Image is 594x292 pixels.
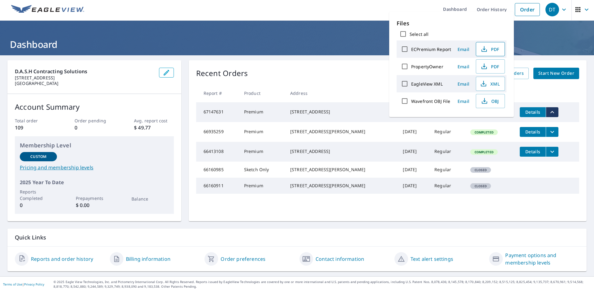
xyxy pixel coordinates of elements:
[397,19,506,28] p: Files
[471,130,497,134] span: Completed
[523,109,542,115] span: Details
[398,178,429,194] td: [DATE]
[411,64,443,70] label: PropertyOwner
[196,102,239,122] td: 67147631
[76,201,113,209] p: $ 0.00
[239,162,285,178] td: Sketch Only
[410,31,428,37] label: Select all
[523,149,542,154] span: Details
[196,68,248,79] p: Recent Orders
[134,117,174,124] p: Avg. report cost
[316,255,364,263] a: Contact information
[20,188,57,201] p: Reports Completed
[24,282,44,286] a: Privacy Policy
[546,107,558,117] button: filesDropdownBtn-67147631
[7,38,587,51] h1: Dashboard
[520,127,546,137] button: detailsBtn-66935259
[533,68,579,79] a: Start New Order
[239,122,285,142] td: Premium
[429,122,465,142] td: Regular
[3,282,22,286] a: Terms of Use
[429,162,465,178] td: Regular
[456,98,471,104] span: Email
[398,122,429,142] td: [DATE]
[15,68,154,75] p: D.A.S.H Contracting solutions
[20,179,169,186] p: 2025 Year To Date
[546,147,558,157] button: filesDropdownBtn-66413108
[429,178,465,194] td: Regular
[456,46,471,52] span: Email
[411,46,451,52] label: ECPremium Report
[471,168,491,172] span: Closed
[31,255,93,263] a: Reports and order history
[398,142,429,162] td: [DATE]
[3,282,44,286] p: |
[476,94,505,108] button: OBJ
[239,102,285,122] td: Premium
[239,178,285,194] td: Premium
[285,84,398,102] th: Address
[454,79,473,89] button: Email
[520,107,546,117] button: detailsBtn-67147631
[221,255,265,263] a: Order preferences
[15,75,154,81] p: [STREET_ADDRESS]
[290,109,393,115] div: [STREET_ADDRESS]
[454,96,473,106] button: Email
[480,97,500,105] span: OBJ
[411,98,450,104] label: Wavefront OBJ File
[546,127,558,137] button: filesDropdownBtn-66935259
[545,3,559,16] div: DT
[196,178,239,194] td: 66160911
[480,80,500,87] span: XML
[398,162,429,178] td: [DATE]
[196,162,239,178] td: 66160985
[239,84,285,102] th: Product
[411,81,443,87] label: EagleView XML
[134,124,174,131] p: $ 49.77
[480,63,500,70] span: PDF
[20,141,169,150] p: Membership Level
[476,42,505,56] button: PDF
[196,122,239,142] td: 66935259
[456,81,471,87] span: Email
[126,255,170,263] a: Billing information
[480,45,500,53] span: PDF
[476,59,505,74] button: PDF
[20,164,169,171] a: Pricing and membership levels
[290,167,393,173] div: [STREET_ADDRESS][PERSON_NAME]
[290,129,393,135] div: [STREET_ADDRESS][PERSON_NAME]
[75,117,114,124] p: Order pending
[15,101,174,112] p: Account Summary
[429,142,465,162] td: Regular
[515,3,540,16] a: Order
[196,142,239,162] td: 66413108
[505,252,579,266] a: Payment options and membership levels
[538,70,574,77] span: Start New Order
[75,124,114,131] p: 0
[54,280,591,289] p: © 2025 Eagle View Technologies, Inc. and Pictometry International Corp. All Rights Reserved. Repo...
[523,129,542,135] span: Details
[131,196,169,202] p: Balance
[454,62,473,71] button: Email
[239,142,285,162] td: Premium
[196,84,239,102] th: Report #
[290,148,393,154] div: [STREET_ADDRESS]
[30,154,46,159] p: Custom
[471,184,491,188] span: Closed
[476,77,505,91] button: XML
[11,5,84,14] img: EV Logo
[20,201,57,209] p: 0
[471,150,497,154] span: Completed
[290,183,393,189] div: [STREET_ADDRESS][PERSON_NAME]
[15,81,154,86] p: [GEOGRAPHIC_DATA]
[411,255,453,263] a: Text alert settings
[15,124,54,131] p: 109
[15,234,579,241] p: Quick Links
[76,195,113,201] p: Prepayments
[520,147,546,157] button: detailsBtn-66413108
[456,64,471,70] span: Email
[15,117,54,124] p: Total order
[454,44,473,54] button: Email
